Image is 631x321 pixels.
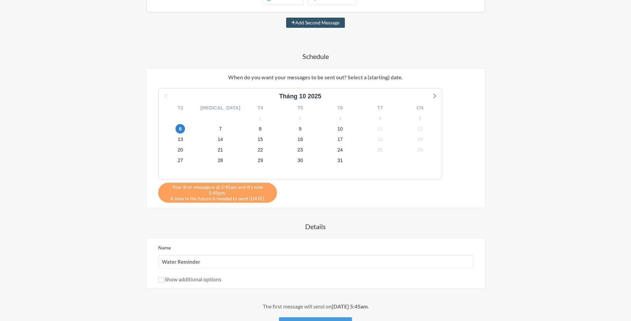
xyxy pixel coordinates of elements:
div: A time in the future is needed to send [DATE]. [158,183,277,203]
span: Chủ Nhật, 23 tháng 11, 2025 [295,145,305,155]
div: T4 [240,103,280,113]
span: Thứ Tư, 12 tháng 11, 2025 [415,124,425,134]
input: We suggest a 2 to 4 word name [158,255,473,268]
label: Show additional options [158,276,221,282]
span: Thứ Năm, 6 tháng 11, 2025 [175,124,185,134]
div: T2 [161,103,201,113]
span: Thứ Năm, 13 tháng 11, 2025 [175,135,185,144]
span: Thứ Ba, 25 tháng 11, 2025 [375,145,385,155]
span: Thứ Hai, 24 tháng 11, 2025 [335,145,345,155]
span: Thứ Hai, 3 tháng 11, 2025 [335,114,345,123]
h4: Details [119,222,513,231]
div: T6 [320,103,360,113]
button: Add Second Message [286,18,345,28]
div: [MEDICAL_DATA] [200,103,240,113]
span: Chủ Nhật, 9 tháng 11, 2025 [295,124,305,134]
div: Tháng 10 2025 [276,92,324,101]
input: Show additional options [158,277,164,282]
span: Thứ Năm, 20 tháng 11, 2025 [175,145,185,155]
span: Chủ Nhật, 30 tháng 11, 2025 [295,156,305,165]
span: Thứ Sáu, 14 tháng 11, 2025 [216,135,225,144]
span: Thứ Bảy, 22 tháng 11, 2025 [256,145,265,155]
span: Thứ Hai, 17 tháng 11, 2025 [335,135,345,144]
span: Chủ Nhật, 2 tháng 11, 2025 [295,114,305,123]
span: Thứ Hai, 10 tháng 11, 2025 [335,124,345,134]
span: Thứ Năm, 27 tháng 11, 2025 [175,156,185,165]
span: Thứ Ba, 11 tháng 11, 2025 [375,124,385,134]
span: Thứ Bảy, 29 tháng 11, 2025 [256,156,265,165]
span: Thứ Sáu, 7 tháng 11, 2025 [216,124,225,134]
span: Thứ Tư, 5 tháng 11, 2025 [415,114,425,123]
span: Thứ Bảy, 8 tháng 11, 2025 [256,124,265,134]
span: Thứ Tư, 26 tháng 11, 2025 [415,145,425,155]
span: Chủ Nhật, 16 tháng 11, 2025 [295,135,305,144]
strong: [DATE] 5:45am [332,303,368,309]
span: Thứ Sáu, 21 tháng 11, 2025 [216,145,225,155]
div: CN [400,103,440,113]
span: Thứ Hai, 1 tháng 12, 2025 [335,156,345,165]
div: T7 [360,103,400,113]
label: Name [158,245,171,250]
span: Thứ Ba, 18 tháng 11, 2025 [375,135,385,144]
span: Thứ Sáu, 28 tháng 11, 2025 [216,156,225,165]
h4: Schedule [119,52,513,61]
span: Your first message is at 5:45am and it's now 5:45pm. [163,184,272,196]
span: Thứ Tư, 19 tháng 11, 2025 [415,135,425,144]
div: The first message will send on . [119,302,513,310]
p: When do you want your messages to be sent out? Select a (starting) date. [151,73,480,81]
span: Thứ Bảy, 15 tháng 11, 2025 [256,135,265,144]
span: Thứ Bảy, 1 tháng 11, 2025 [256,114,265,123]
div: T5 [280,103,320,113]
span: Thứ Ba, 4 tháng 11, 2025 [375,114,385,123]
